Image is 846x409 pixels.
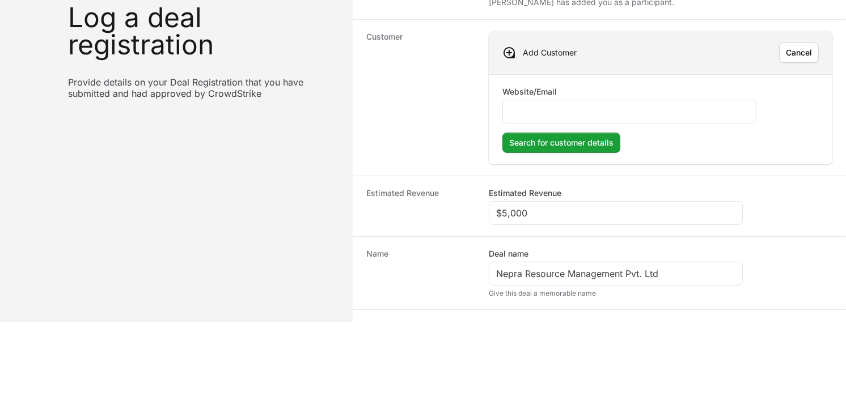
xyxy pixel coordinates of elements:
dt: Customer [366,31,475,164]
span: Cancel [786,46,812,59]
label: Website/Email [502,86,557,97]
button: Search for customer details [502,133,620,153]
dt: Name [366,248,475,298]
div: Give this deal a memorable name [489,289,743,298]
button: Cancel [779,42,819,63]
p: Add Customer [523,47,577,58]
input: $ [496,206,735,220]
h1: Log a deal registration [68,4,339,58]
dt: Estimated Revenue [366,188,475,225]
span: Search for customer details [509,136,614,150]
p: Provide details on your Deal Registration that you have submitted and had approved by CrowdStrike [68,76,339,99]
label: Estimated Revenue [489,188,561,199]
label: Deal name [489,248,528,259]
